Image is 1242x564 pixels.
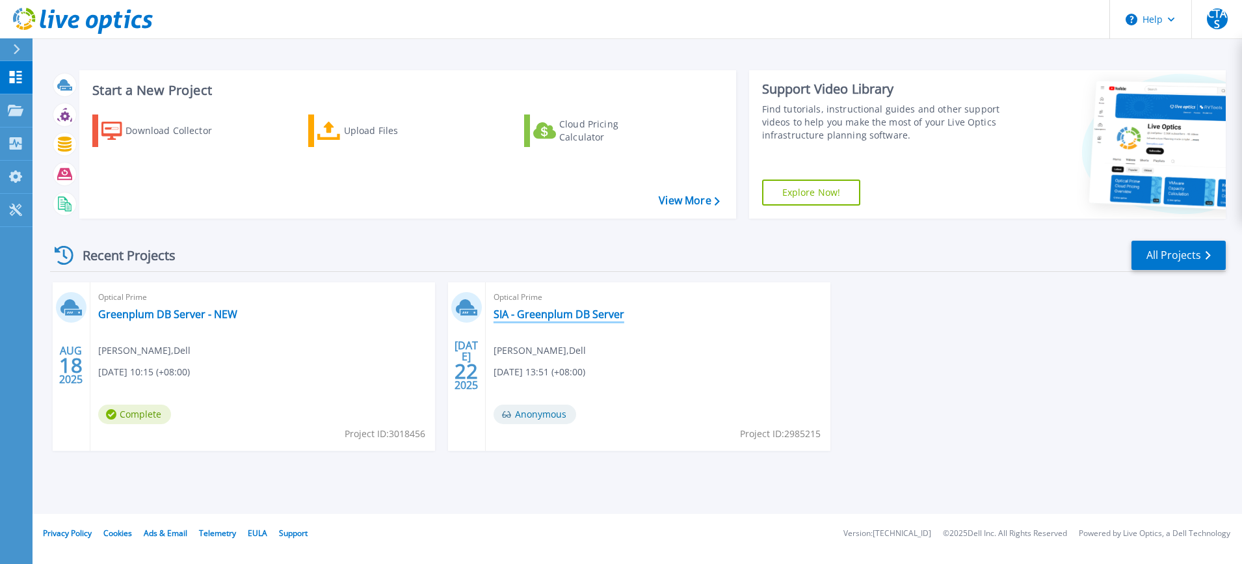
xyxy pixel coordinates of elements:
div: Support Video Library [762,81,1005,98]
div: AUG 2025 [59,342,83,389]
span: Optical Prime [494,290,823,304]
span: [PERSON_NAME] , Dell [494,343,586,358]
div: Cloud Pricing Calculator [559,118,663,144]
span: CTAS [1207,8,1228,29]
a: View More [659,195,719,207]
div: Find tutorials, instructional guides and other support videos to help you make the most of your L... [762,103,1005,142]
a: Privacy Policy [43,528,92,539]
h3: Start a New Project [92,83,719,98]
a: All Projects [1131,241,1226,270]
a: SIA - Greenplum DB Server [494,308,624,321]
a: Greenplum DB Server - NEW [98,308,237,321]
span: Project ID: 3018456 [345,427,425,441]
a: EULA [248,528,267,539]
span: 22 [455,366,478,377]
span: [PERSON_NAME] , Dell [98,343,191,358]
span: [DATE] 10:15 (+08:00) [98,365,190,379]
li: Powered by Live Optics, a Dell Technology [1079,530,1230,538]
a: Ads & Email [144,528,187,539]
a: Upload Files [308,114,453,147]
a: Explore Now! [762,180,861,206]
a: Support [279,528,308,539]
div: Download Collector [126,118,230,144]
div: Recent Projects [50,239,193,271]
span: [DATE] 13:51 (+08:00) [494,365,585,379]
a: Cloud Pricing Calculator [524,114,669,147]
a: Cookies [103,528,132,539]
span: Complete [98,405,171,424]
span: Optical Prime [98,290,427,304]
div: [DATE] 2025 [454,342,479,389]
a: Download Collector [92,114,237,147]
li: © 2025 Dell Inc. All Rights Reserved [943,530,1067,538]
span: Anonymous [494,405,576,424]
li: Version: [TECHNICAL_ID] [843,530,931,538]
a: Telemetry [199,528,236,539]
span: Project ID: 2985215 [740,427,821,441]
div: Upload Files [344,118,448,144]
span: 18 [59,360,83,371]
